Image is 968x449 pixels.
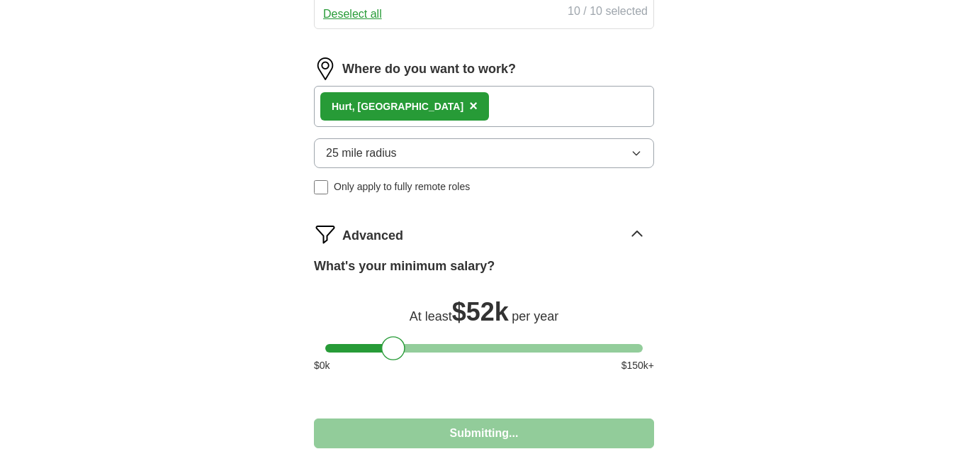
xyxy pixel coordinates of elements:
[314,223,337,245] img: filter
[469,98,478,113] span: ×
[314,57,337,80] img: location.png
[342,60,516,79] label: Where do you want to work?
[334,179,470,194] span: Only apply to fully remote roles
[621,358,654,373] span: $ 150 k+
[314,418,654,448] button: Submitting...
[342,226,403,245] span: Advanced
[314,257,495,276] label: What's your minimum salary?
[332,99,463,114] div: Hurt, [GEOGRAPHIC_DATA]
[452,297,509,326] span: $ 52k
[410,309,452,323] span: At least
[314,138,654,168] button: 25 mile radius
[568,3,648,23] div: 10 / 10 selected
[469,96,478,117] button: ×
[326,145,397,162] span: 25 mile radius
[323,6,382,23] button: Deselect all
[314,180,328,194] input: Only apply to fully remote roles
[314,358,330,373] span: $ 0 k
[512,309,558,323] span: per year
